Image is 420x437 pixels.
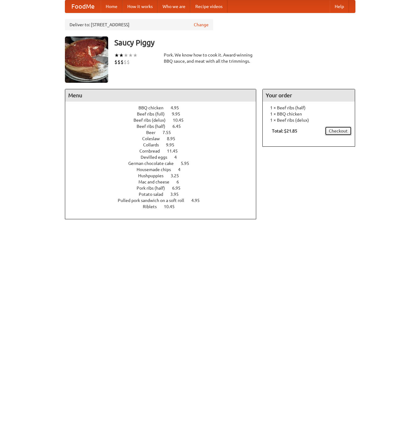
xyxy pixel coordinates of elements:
[143,204,163,209] span: Riblets
[142,136,187,141] a: Coleslaw 8.95
[266,111,352,117] li: 1 × BBQ chicken
[194,22,209,28] a: Change
[138,105,170,110] span: BBQ chicken
[174,155,183,160] span: 4
[128,161,180,166] span: German chocolate cake
[146,130,182,135] a: Beer 7.55
[137,111,171,116] span: Beef ribs (full)
[266,105,352,111] li: 1 × Beef ribs (half)
[128,52,133,59] li: ★
[124,59,127,65] li: $
[166,142,180,147] span: 9.95
[138,173,170,178] span: Hushpuppies
[143,142,165,147] span: Collards
[65,36,108,83] img: angular.jpg
[114,52,119,59] li: ★
[138,179,176,184] span: Mac and cheese
[190,0,227,13] a: Recipe videos
[137,186,171,191] span: Pork ribs (half)
[138,173,190,178] a: Hushpuppies 3.25
[137,167,192,172] a: Housemade chips 4
[178,167,187,172] span: 4
[171,105,185,110] span: 4.95
[134,118,195,123] a: Beef ribs (delux) 10.45
[143,142,186,147] a: Collards 9.95
[127,59,130,65] li: $
[139,192,190,197] a: Potato salad 3.95
[114,59,117,65] li: $
[137,124,172,129] span: Beef ribs (half)
[330,0,349,13] a: Help
[143,204,186,209] a: Riblets 10.45
[173,118,190,123] span: 10.45
[133,52,138,59] li: ★
[164,204,181,209] span: 10.45
[146,130,162,135] span: Beer
[65,89,256,102] h4: Menu
[170,192,185,197] span: 3.95
[65,0,101,13] a: FoodMe
[325,126,352,136] a: Checkout
[142,136,166,141] span: Coleslaw
[158,0,190,13] a: Who we are
[139,192,169,197] span: Potato salad
[101,0,122,13] a: Home
[137,111,192,116] a: Beef ribs (full) 9.95
[117,59,121,65] li: $
[128,161,201,166] a: German chocolate cake 5.95
[139,149,166,153] span: Cornbread
[164,52,257,64] div: Pork. We know how to cook it. Award-winning BBQ sauce, and meat with all the trimmings.
[167,136,181,141] span: 8.95
[172,124,187,129] span: 6.45
[124,52,128,59] li: ★
[137,186,192,191] a: Pork ribs (half) 6.95
[134,118,172,123] span: Beef ribs (delux)
[263,89,355,102] h4: Your order
[65,19,213,30] div: Deliver to: [STREET_ADDRESS]
[137,167,177,172] span: Housemade chips
[172,111,186,116] span: 9.95
[141,155,173,160] span: Devilled eggs
[138,179,190,184] a: Mac and cheese 6
[121,59,124,65] li: $
[137,124,192,129] a: Beef ribs (half) 6.45
[122,0,158,13] a: How it works
[181,161,195,166] span: 5.95
[266,117,352,123] li: 1 × Beef ribs (delux)
[139,149,189,153] a: Cornbread 11.45
[191,198,206,203] span: 4.95
[141,155,188,160] a: Devilled eggs 4
[167,149,184,153] span: 11.45
[163,130,177,135] span: 7.55
[114,36,355,49] h3: Saucy Piggy
[118,198,190,203] span: Pulled pork sandwich on a soft roll
[172,186,187,191] span: 6.95
[272,128,297,133] b: Total: $21.85
[171,173,185,178] span: 3.25
[176,179,185,184] span: 6
[138,105,190,110] a: BBQ chicken 4.95
[118,198,211,203] a: Pulled pork sandwich on a soft roll 4.95
[119,52,124,59] li: ★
